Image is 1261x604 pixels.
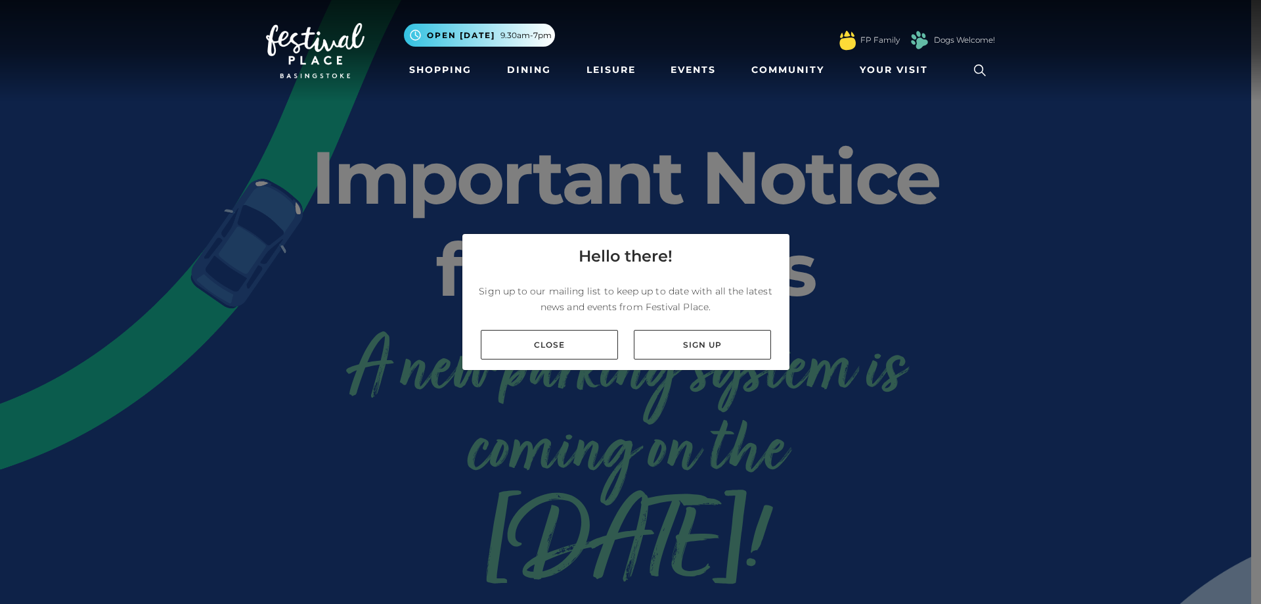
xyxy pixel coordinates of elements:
img: Festival Place Logo [266,23,365,78]
span: 9.30am-7pm [500,30,552,41]
a: Leisure [581,58,641,82]
button: Open [DATE] 9.30am-7pm [404,24,555,47]
a: FP Family [860,34,900,46]
a: Close [481,330,618,360]
p: Sign up to our mailing list to keep up to date with all the latest news and events from Festival ... [473,283,779,315]
span: Open [DATE] [427,30,495,41]
h4: Hello there! [579,244,673,268]
a: Community [746,58,830,82]
a: Dining [502,58,556,82]
a: Your Visit [854,58,940,82]
a: Shopping [404,58,477,82]
a: Dogs Welcome! [934,34,995,46]
a: Events [665,58,721,82]
a: Sign up [634,330,771,360]
span: Your Visit [860,63,928,77]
